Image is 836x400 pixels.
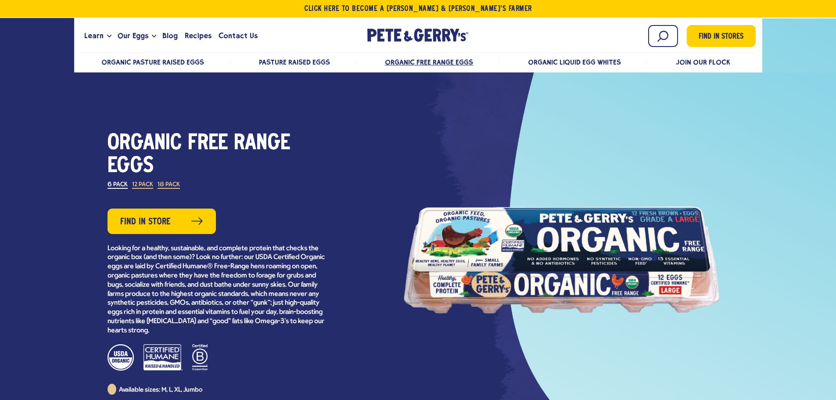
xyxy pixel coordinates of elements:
span: Contact Us [219,30,258,41]
input: Search [648,25,678,47]
a: Join Our Flock [676,58,730,66]
a: Pasture Raised Eggs [259,58,330,66]
span: Find in Store [120,215,171,229]
a: Blog [159,24,181,48]
span: Find in Stores [699,31,743,43]
p: Looking for a healthy, sustainable, and complete protein that checks the organic box (and then so... [108,244,327,335]
label: 12 Pack [132,182,153,189]
a: Recipes [181,24,215,48]
a: Contact Us [215,24,261,48]
span: Recipes [185,30,212,41]
a: Learn [81,24,107,48]
a: Organic Free Range Eggs [385,58,473,66]
label: 6 Pack [108,182,128,189]
button: Open the dropdown menu for Our Eggs [152,35,156,38]
span: Available sizes: M, L, XL, Jumbo [119,387,203,393]
label: 18 Pack [158,182,180,189]
button: Open the dropdown menu for Learn [107,35,111,38]
span: Our Eggs [118,30,148,41]
h1: Organic Free Range Eggs [108,132,327,178]
span: Blog [162,30,178,41]
a: Our Eggs [114,24,152,48]
nav: desktop product menu [81,52,756,71]
a: Find in Store [108,209,216,234]
a: Find in Stores [687,25,756,47]
span: Learn [84,30,104,41]
a: Organic Pasture Raised Eggs [101,58,205,66]
a: Organic Liquid Egg Whites [528,58,621,66]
